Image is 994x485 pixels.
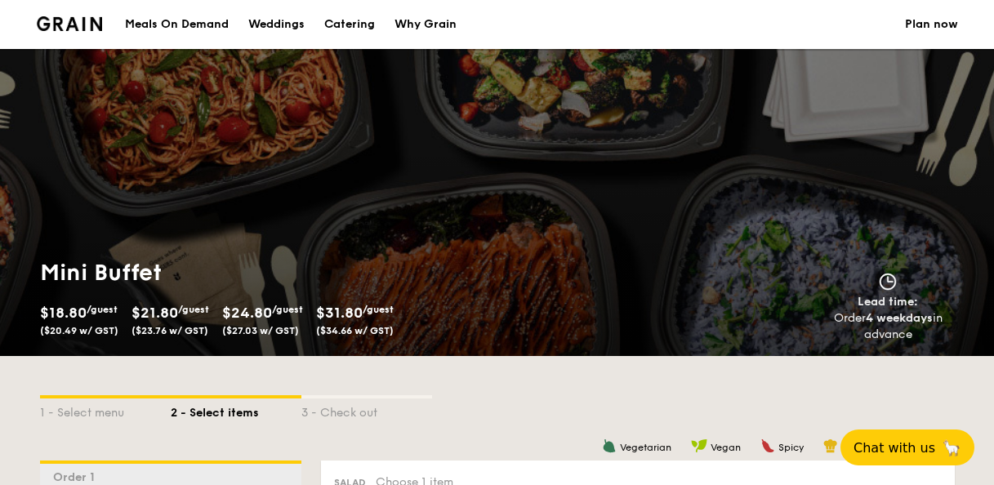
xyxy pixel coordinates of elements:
[131,304,178,322] span: $21.80
[316,304,363,322] span: $31.80
[171,398,301,421] div: 2 - Select items
[760,438,775,453] img: icon-spicy.37a8142b.svg
[37,16,103,31] img: Grain
[815,310,961,343] div: Order in advance
[131,325,208,336] span: ($23.76 w/ GST)
[858,295,918,309] span: Lead time:
[711,442,741,453] span: Vegan
[53,470,101,484] span: Order 1
[876,273,900,291] img: icon-clock.2db775ea.svg
[823,438,838,453] img: icon-chef-hat.a58ddaea.svg
[301,398,432,421] div: 3 - Check out
[178,304,209,315] span: /guest
[37,16,103,31] a: Logotype
[620,442,671,453] span: Vegetarian
[222,325,299,336] span: ($27.03 w/ GST)
[40,258,491,287] h1: Mini Buffet
[942,438,961,457] span: 🦙
[840,429,974,465] button: Chat with us🦙
[40,398,171,421] div: 1 - Select menu
[87,304,118,315] span: /guest
[222,304,272,322] span: $24.80
[40,325,118,336] span: ($20.49 w/ GST)
[40,304,87,322] span: $18.80
[602,438,617,453] img: icon-vegetarian.fe4039eb.svg
[316,325,394,336] span: ($34.66 w/ GST)
[691,438,707,453] img: icon-vegan.f8ff3823.svg
[854,440,935,456] span: Chat with us
[272,304,303,315] span: /guest
[363,304,394,315] span: /guest
[866,311,933,325] strong: 4 weekdays
[778,442,804,453] span: Spicy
